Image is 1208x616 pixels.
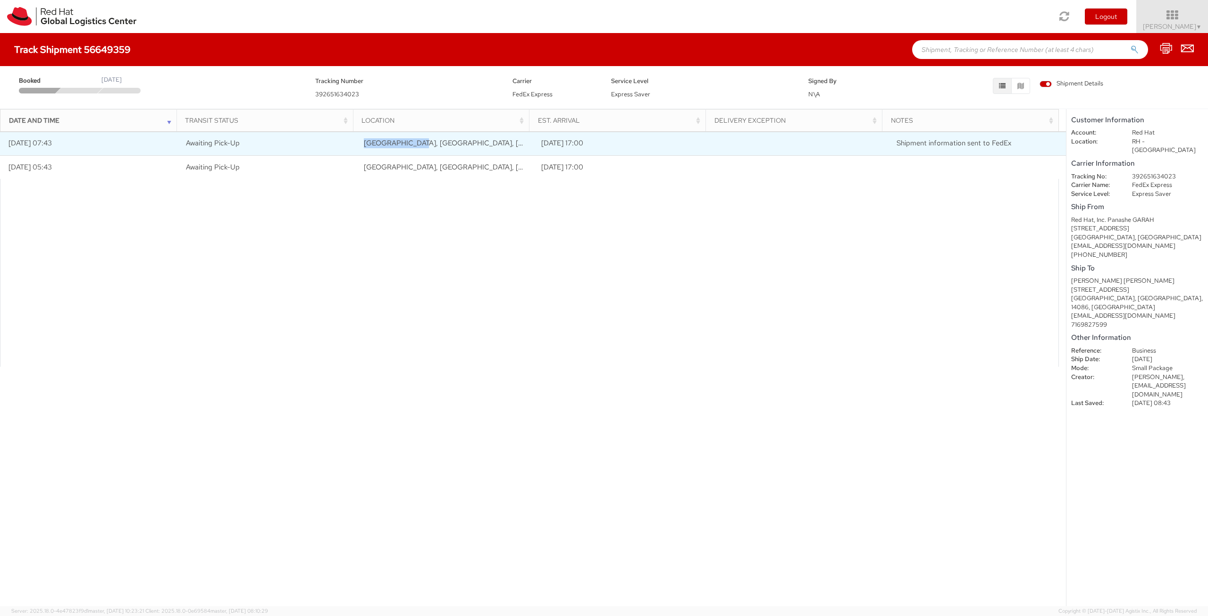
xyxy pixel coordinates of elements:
[1064,364,1125,373] dt: Mode:
[1071,286,1203,295] div: [STREET_ADDRESS]
[361,116,526,125] div: Location
[1064,137,1125,146] dt: Location:
[1064,128,1125,137] dt: Account:
[1143,22,1202,31] span: [PERSON_NAME]
[1071,233,1203,242] div: [GEOGRAPHIC_DATA], [GEOGRAPHIC_DATA]
[714,116,879,125] div: Delivery Exception
[1132,373,1184,381] span: [PERSON_NAME],
[1064,181,1125,190] dt: Carrier Name:
[186,138,240,148] span: Awaiting Pick-Up
[1071,216,1203,225] div: Red Hat, Inc. Panashe GARAH
[1071,321,1203,329] div: 7169827599
[364,138,588,148] span: RALEIGH, NC, US
[533,132,711,155] td: [DATE] 17:00
[512,78,597,84] h5: Carrier
[1071,203,1203,211] h5: Ship From
[897,138,1011,148] span: Shipment information sent to FedEx
[1071,116,1203,124] h5: Customer Information
[88,608,144,614] span: master, [DATE] 10:23:21
[186,162,240,172] span: Awaiting Pick-Up
[1071,294,1203,312] div: [GEOGRAPHIC_DATA], [GEOGRAPHIC_DATA], 14086, [GEOGRAPHIC_DATA]
[1071,251,1203,260] div: [PHONE_NUMBER]
[11,608,144,614] span: Server: 2025.18.0-4e47823f9d1
[101,76,122,84] div: [DATE]
[808,78,893,84] h5: Signed By
[1064,373,1125,382] dt: Creator:
[1071,264,1203,272] h5: Ship To
[891,116,1056,125] div: Notes
[315,90,359,98] span: 392651634023
[611,78,794,84] h5: Service Level
[1040,79,1103,88] span: Shipment Details
[1064,172,1125,181] dt: Tracking No:
[145,608,268,614] span: Client: 2025.18.0-0e69584
[1040,79,1103,90] label: Shipment Details
[1071,242,1203,251] div: [EMAIL_ADDRESS][DOMAIN_NAME]
[912,40,1148,59] input: Shipment, Tracking or Reference Number (at least 4 chars)
[19,76,59,85] span: Booked
[611,90,650,98] span: Express Saver
[1196,23,1202,31] span: ▼
[1071,312,1203,321] div: [EMAIL_ADDRESS][DOMAIN_NAME]
[1071,160,1203,168] h5: Carrier Information
[1085,8,1127,25] button: Logout
[185,116,350,125] div: Transit Status
[7,7,136,26] img: rh-logistics-00dfa346123c4ec078e1.svg
[538,116,703,125] div: Est. Arrival
[1064,355,1125,364] dt: Ship Date:
[14,44,131,55] h4: Track Shipment 56649359
[1071,334,1203,342] h5: Other Information
[1071,224,1203,233] div: [STREET_ADDRESS]
[9,116,174,125] div: Date and Time
[1064,190,1125,199] dt: Service Level:
[1058,608,1197,615] span: Copyright © [DATE]-[DATE] Agistix Inc., All Rights Reserved
[808,90,820,98] span: N\A
[364,162,588,172] span: RALEIGH, NC, US
[315,78,498,84] h5: Tracking Number
[512,90,553,98] span: FedEx Express
[1071,277,1203,286] div: [PERSON_NAME] [PERSON_NAME]
[533,155,711,179] td: [DATE] 17:00
[1064,346,1125,355] dt: Reference:
[210,608,268,614] span: master, [DATE] 08:10:29
[1064,399,1125,408] dt: Last Saved:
